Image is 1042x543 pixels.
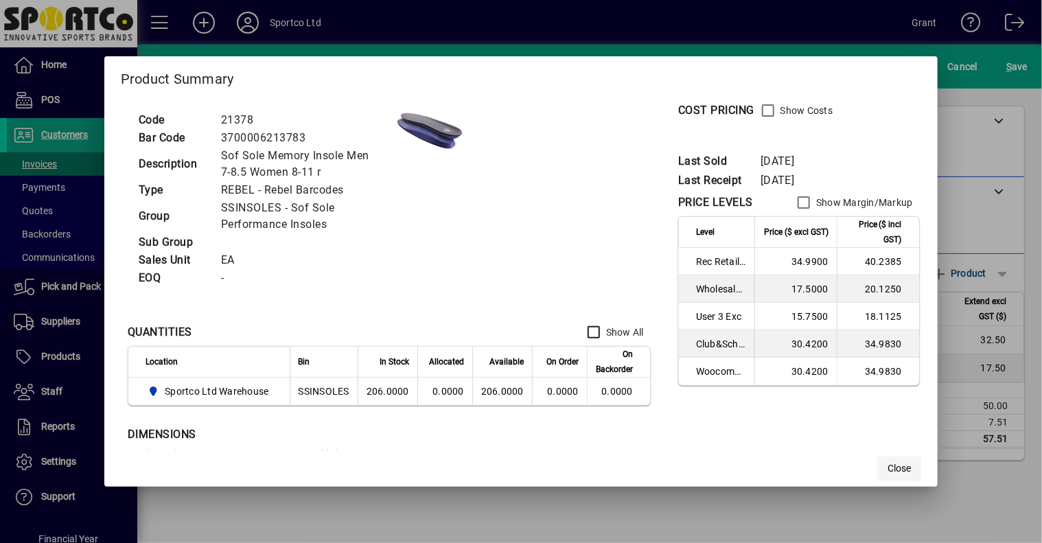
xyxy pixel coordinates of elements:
[846,217,902,247] span: Price ($ incl GST)
[139,446,221,464] td: Length
[146,354,178,369] span: Location
[146,383,275,400] span: Sportco Ltd Warehouse
[678,102,754,119] div: COST PRICING
[888,461,911,476] span: Close
[299,354,310,369] span: Bin
[380,354,409,369] span: In Stock
[472,378,532,405] td: 206.0000
[603,325,644,339] label: Show All
[132,181,214,199] td: Type
[132,233,214,251] td: Sub Group
[132,111,214,129] td: Code
[754,303,837,330] td: 15.7500
[596,347,633,377] span: On Backorder
[429,354,464,369] span: Allocated
[165,384,268,398] span: Sportco Ltd Warehouse
[128,426,471,443] div: DIMENSIONS
[132,269,214,287] td: EOQ
[678,194,753,211] div: PRICE LEVELS
[132,147,214,181] td: Description
[778,104,833,117] label: Show Costs
[837,275,919,303] td: 20.1250
[696,282,746,296] span: Wholesale Exc
[754,275,837,303] td: 17.5000
[813,196,913,209] label: Show Margin/Markup
[696,255,746,268] span: Rec Retail Inc
[395,97,464,165] img: contain
[754,330,837,358] td: 30.4200
[754,248,837,275] td: 34.9900
[214,111,395,129] td: 21378
[837,330,919,358] td: 34.9830
[754,358,837,385] td: 30.4200
[696,224,715,240] span: Level
[104,56,938,96] h2: Product Summary
[314,446,397,464] td: Volume
[214,129,395,147] td: 3700006213783
[214,181,395,199] td: REBEL - Rebel Barcodes
[290,378,358,405] td: SSINSOLES
[764,224,829,240] span: Price ($ excl GST)
[837,303,919,330] td: 18.1125
[214,269,395,287] td: -
[489,354,524,369] span: Available
[696,337,746,351] span: Club&School Exc
[397,446,479,464] td: 0.0017 M³
[132,129,214,147] td: Bar Code
[132,199,214,233] td: Group
[678,172,761,189] span: Last Receipt
[214,251,395,269] td: EA
[761,174,795,187] span: [DATE]
[837,358,919,385] td: 34.9830
[761,154,795,167] span: [DATE]
[837,248,919,275] td: 40.2385
[128,324,192,340] div: QUANTITIES
[696,365,746,378] span: Woocommerce Retail
[221,446,303,464] td: 0.3450 M
[214,147,395,181] td: Sof Sole Memory Insole Men 7-8.5 Women 8-11 r
[546,354,579,369] span: On Order
[587,378,650,405] td: 0.0000
[877,457,921,481] button: Close
[547,386,579,397] span: 0.0000
[678,153,761,170] span: Last Sold
[696,310,746,323] span: User 3 Exc
[417,378,472,405] td: 0.0000
[132,251,214,269] td: Sales Unit
[358,378,417,405] td: 206.0000
[214,199,395,233] td: SSINSOLES - Sof Sole Performance Insoles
